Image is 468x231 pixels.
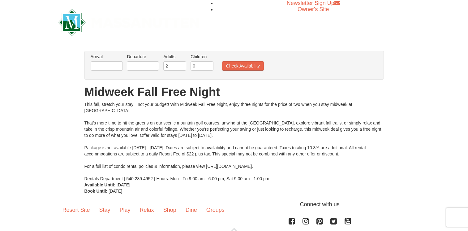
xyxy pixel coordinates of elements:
a: Owner's Site [298,6,329,12]
a: Dine [181,200,202,220]
a: Stay [95,200,115,220]
div: This fall, stretch your stay—not your budget! With Midweek Fall Free Night, enjoy three nights fo... [84,101,384,182]
span: [DATE] [117,182,130,187]
span: [DATE] [109,189,122,194]
p: Connect with us [58,200,410,209]
label: Arrival [91,54,123,60]
a: Play [115,200,135,220]
label: Departure [127,54,159,60]
a: Massanutten Resort [58,14,200,29]
h1: Midweek Fall Free Night [84,86,384,98]
a: Resort Site [58,200,95,220]
a: Shop [159,200,181,220]
label: Children [191,54,213,60]
button: Check Availability [222,61,264,71]
label: Adults [163,54,186,60]
a: Groups [202,200,229,220]
img: Massanutten Resort Logo [58,9,200,36]
strong: Available Until: [84,182,116,187]
strong: Book Until: [84,189,108,194]
a: Relax [135,200,159,220]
